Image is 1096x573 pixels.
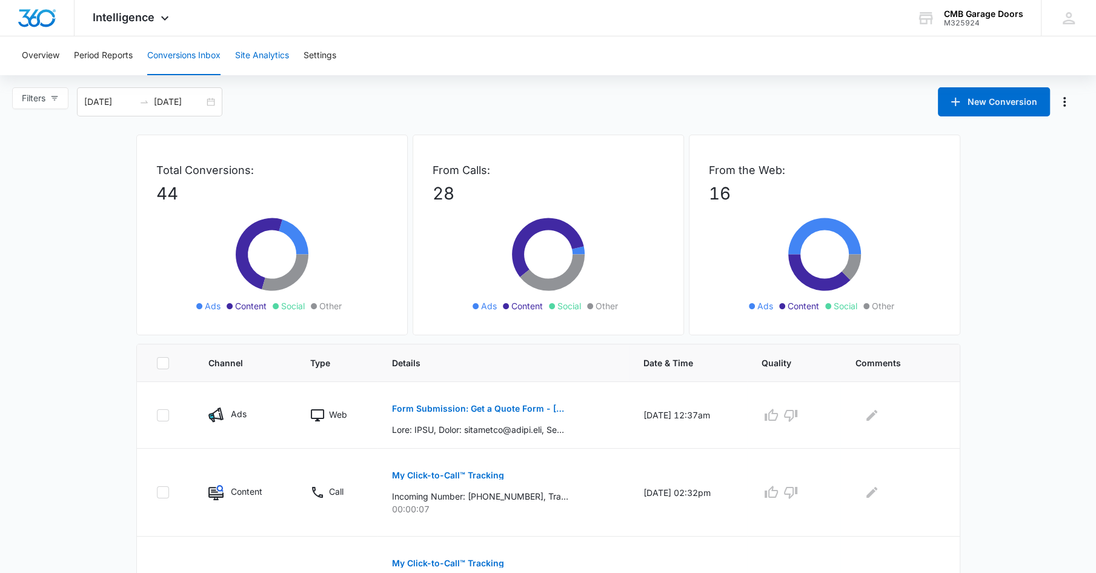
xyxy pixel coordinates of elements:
span: Date & Time [643,357,715,369]
p: From Calls: [433,162,664,178]
p: Web [329,408,347,421]
p: My Click-to-Call™ Tracking [392,471,504,480]
button: Edit Comments [862,406,882,425]
button: Filters [12,87,68,109]
input: Start date [84,95,135,109]
button: Overview [22,36,59,75]
span: Other [872,300,894,312]
div: account id [944,19,1023,27]
p: 16 [709,181,940,206]
span: Content [235,300,267,312]
input: End date [154,95,204,109]
span: Social [557,300,581,312]
button: Form Submission: Get a Quote Form - [US_STATE] [392,394,568,423]
button: Settings [304,36,336,75]
p: Lore: IPSU, Dolor: sitametco@adipi.eli, Seddo: 8915020205, Eius tempori utl etd magnaaliqu en?: A... [392,423,568,436]
p: Content [231,485,262,498]
p: My Click-to-Call™ Tracking [392,559,504,568]
td: [DATE] 02:32pm [629,449,747,537]
p: Call [329,485,344,498]
button: Period Reports [74,36,133,75]
p: 00:00:07 [392,503,614,515]
span: Ads [481,300,497,312]
p: Ads [231,407,247,420]
button: Manage Numbers [1055,92,1074,112]
button: New Conversion [938,87,1050,116]
button: Site Analytics [235,36,289,75]
span: Ads [757,300,773,312]
span: Content [788,300,819,312]
span: Intelligence [93,11,154,24]
span: swap-right [139,97,149,107]
div: account name [944,9,1023,19]
span: to [139,97,149,107]
p: From the Web: [709,162,940,178]
button: Edit Comments [862,483,882,502]
p: Form Submission: Get a Quote Form - [US_STATE] [392,404,568,413]
span: Other [319,300,342,312]
td: [DATE] 12:37am [629,382,747,449]
span: Filters [22,92,45,105]
span: Other [596,300,618,312]
span: Ads [205,300,221,312]
span: Type [310,357,345,369]
p: 28 [433,181,664,206]
button: Conversions Inbox [147,36,221,75]
p: Incoming Number: [PHONE_NUMBER], Tracking Number: [PHONE_NUMBER], Ring To: [PHONE_NUMBER], Caller... [392,490,568,503]
button: My Click-to-Call™ Tracking [392,461,504,490]
p: 44 [156,181,388,206]
span: Comments [855,357,922,369]
span: Details [392,357,597,369]
span: Content [511,300,543,312]
p: Total Conversions: [156,162,388,178]
span: Social [281,300,305,312]
span: Channel [208,357,264,369]
span: Quality [762,357,808,369]
span: Social [834,300,857,312]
